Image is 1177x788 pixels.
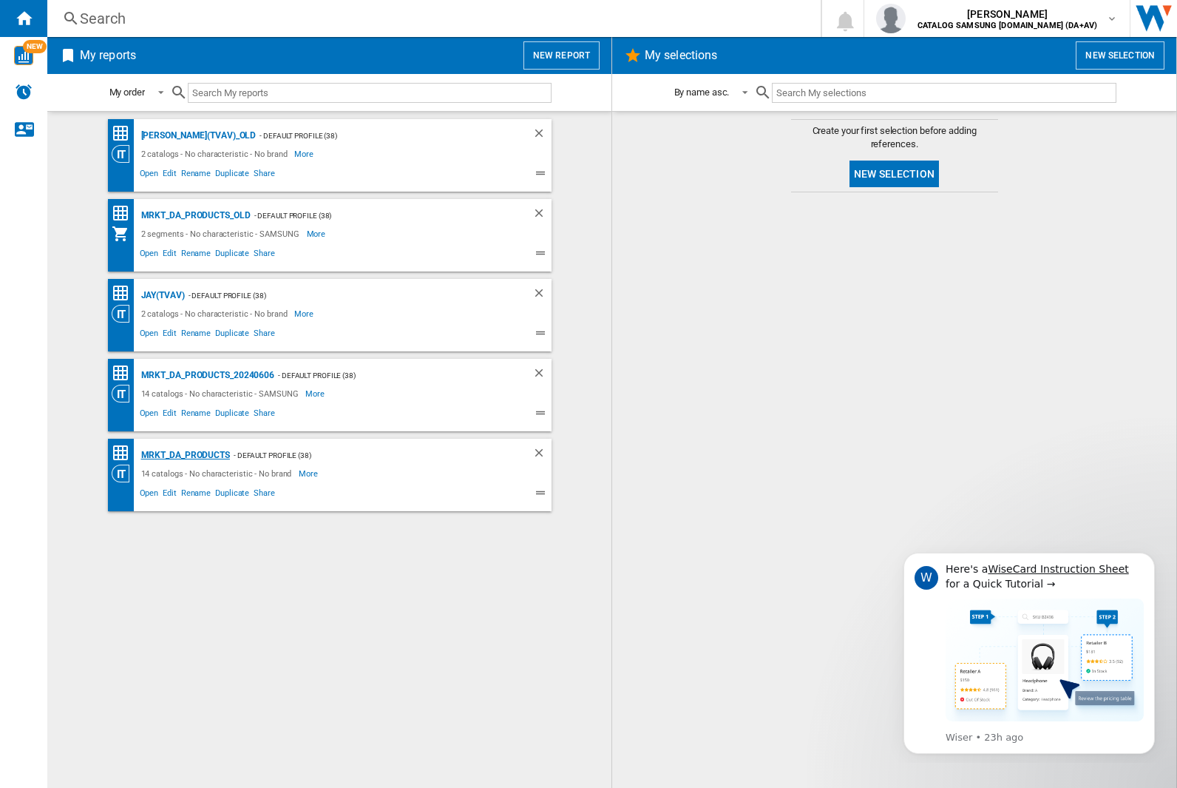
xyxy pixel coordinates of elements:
[14,46,33,65] img: wise-card.svg
[80,8,782,29] div: Search
[523,41,600,70] button: New report
[112,385,138,403] div: Category View
[138,305,295,323] div: 2 catalogs - No characteristic - No brand
[138,246,161,264] span: Open
[251,486,277,504] span: Share
[179,406,213,424] span: Rename
[109,87,145,98] div: My order
[138,145,295,163] div: 2 catalogs - No characteristic - No brand
[138,446,230,465] div: MRKT_DA_PRODUCTS
[642,41,720,70] h2: My selections
[213,326,251,344] span: Duplicate
[307,225,328,243] span: More
[251,326,277,344] span: Share
[256,127,502,145] div: - Default profile (38)
[160,486,179,504] span: Edit
[112,204,138,223] div: Price Matrix
[532,286,552,305] div: Delete
[138,127,257,145] div: [PERSON_NAME](TVAV)_old
[251,166,277,184] span: Share
[294,305,316,323] span: More
[112,124,138,143] div: Price Matrix
[532,127,552,145] div: Delete
[179,486,213,504] span: Rename
[138,406,161,424] span: Open
[674,87,730,98] div: By name asc.
[772,83,1116,103] input: Search My selections
[251,206,503,225] div: - Default profile (38)
[112,465,138,482] div: Category View
[849,161,939,187] button: New selection
[791,124,998,151] span: Create your first selection before adding references.
[213,406,251,424] span: Duplicate
[112,284,138,303] div: Price Matrix
[881,539,1177,763] iframe: Intercom notifications message
[23,40,47,53] span: NEW
[112,225,138,243] div: My Assortment
[274,366,502,385] div: - Default profile (38)
[876,4,906,33] img: profile.jpg
[112,364,138,383] div: Price Matrix
[112,444,138,462] div: Price Matrix
[112,305,138,323] div: Category View
[188,83,552,103] input: Search My reports
[532,446,552,465] div: Delete
[532,206,552,225] div: Delete
[160,406,179,424] span: Edit
[138,326,161,344] span: Open
[160,326,179,344] span: Edit
[179,326,213,344] span: Rename
[138,225,307,243] div: 2 segments - No characteristic - SAMSUNG
[160,166,179,184] span: Edit
[299,465,320,482] span: More
[185,286,503,305] div: - Default profile (38)
[230,446,503,465] div: - Default profile (38)
[917,7,1097,21] span: [PERSON_NAME]
[160,246,179,264] span: Edit
[294,145,316,163] span: More
[213,486,251,504] span: Duplicate
[112,145,138,163] div: Category View
[213,246,251,264] span: Duplicate
[917,21,1097,30] b: CATALOG SAMSUNG [DOMAIN_NAME] (DA+AV)
[15,83,33,101] img: alerts-logo.svg
[251,246,277,264] span: Share
[1076,41,1164,70] button: New selection
[305,385,327,403] span: More
[138,166,161,184] span: Open
[138,465,299,482] div: 14 catalogs - No characteristic - No brand
[532,366,552,385] div: Delete
[213,166,251,184] span: Duplicate
[138,286,185,305] div: JAY(TVAV)
[179,166,213,184] span: Rename
[179,246,213,264] span: Rename
[138,366,275,385] div: MRKT_DA_PRODUCTS_20240606
[138,206,251,225] div: MRKT_DA_PRODUCTS_OLD
[138,385,306,403] div: 14 catalogs - No characteristic - SAMSUNG
[138,486,161,504] span: Open
[251,406,277,424] span: Share
[77,41,139,70] h2: My reports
